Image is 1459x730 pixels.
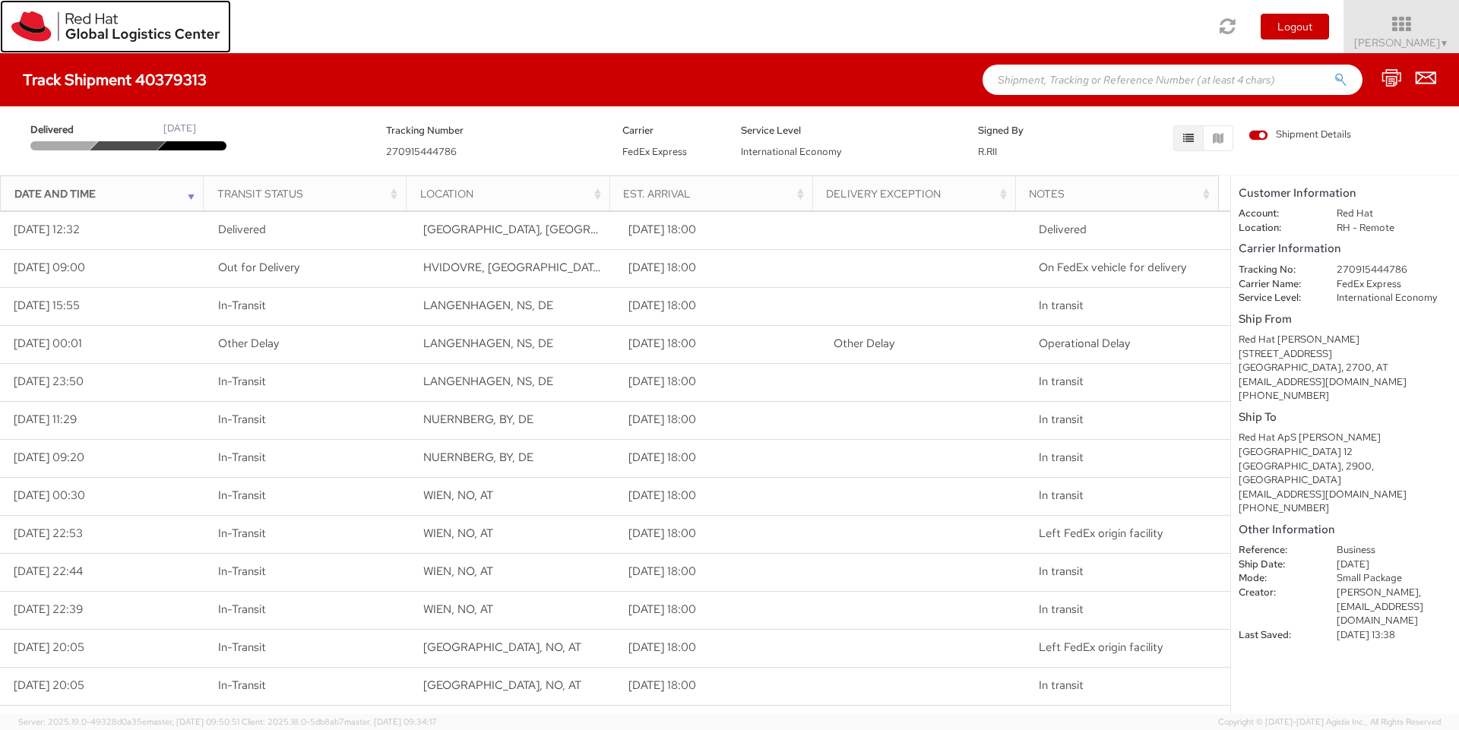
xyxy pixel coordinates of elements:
[615,667,820,705] td: [DATE] 18:00
[983,65,1362,95] input: Shipment, Tracking or Reference Number (at least 4 chars)
[386,125,600,136] h5: Tracking Number
[423,450,533,465] span: NUERNBERG, BY, DE
[615,553,820,591] td: [DATE] 18:00
[1239,460,1451,488] div: [GEOGRAPHIC_DATA], 2900, [GEOGRAPHIC_DATA]
[218,336,279,351] span: Other Delay
[1039,298,1084,313] span: In transit
[218,260,299,275] span: Out for Delivery
[1039,412,1084,427] span: In transit
[1239,389,1451,403] div: [PHONE_NUMBER]
[163,122,196,136] div: [DATE]
[423,336,553,351] span: LANGENHAGEN, NS, DE
[1039,374,1084,389] span: In transit
[615,249,820,287] td: [DATE] 18:00
[218,640,266,655] span: In-Transit
[615,363,820,401] td: [DATE] 18:00
[1227,207,1325,221] dt: Account:
[1354,36,1449,49] span: [PERSON_NAME]
[14,186,199,201] div: Date and Time
[615,287,820,325] td: [DATE] 18:00
[1227,628,1325,643] dt: Last Saved:
[1239,242,1451,255] h5: Carrier Information
[1239,187,1451,200] h5: Customer Information
[1227,291,1325,305] dt: Service Level:
[615,211,820,249] td: [DATE] 18:00
[1239,313,1451,326] h5: Ship From
[218,298,266,313] span: In-Transit
[386,145,457,158] span: 270915444786
[423,640,581,655] span: VIENNA, NO, AT
[1039,526,1163,541] span: Left FedEx origin facility
[615,325,820,363] td: [DATE] 18:00
[218,374,266,389] span: In-Transit
[1039,336,1130,351] span: Operational Delay
[18,716,239,727] span: Server: 2025.19.0-49328d0a35e
[1239,375,1451,390] div: [EMAIL_ADDRESS][DOMAIN_NAME]
[1239,347,1451,362] div: [STREET_ADDRESS]
[1039,488,1084,503] span: In transit
[423,260,604,275] span: HVIDOVRE, DK
[1440,37,1449,49] span: ▼
[1239,411,1451,424] h5: Ship To
[218,488,266,503] span: In-Transit
[1039,640,1163,655] span: Left FedEx origin facility
[423,374,553,389] span: LANGENHAGEN, NS, DE
[1337,586,1421,599] span: [PERSON_NAME],
[1039,450,1084,465] span: In transit
[218,678,266,693] span: In-Transit
[218,412,266,427] span: In-Transit
[1227,543,1325,558] dt: Reference:
[1239,361,1451,375] div: [GEOGRAPHIC_DATA], 2700, AT
[1227,586,1325,600] dt: Creator:
[615,477,820,515] td: [DATE] 18:00
[1239,501,1451,516] div: [PHONE_NUMBER]
[1239,523,1451,536] h5: Other Information
[978,125,1074,136] h5: Signed By
[423,222,662,237] span: COPENHAGEN, DK
[423,298,553,313] span: LANGENHAGEN, NS, DE
[615,591,820,629] td: [DATE] 18:00
[1039,678,1084,693] span: In transit
[1249,128,1351,142] span: Shipment Details
[423,488,493,503] span: WIEN, NO, AT
[218,450,266,465] span: In-Transit
[834,336,894,351] span: Other Delay
[1239,488,1451,502] div: [EMAIL_ADDRESS][DOMAIN_NAME]
[1249,128,1351,144] label: Shipment Details
[147,716,239,727] span: master, [DATE] 09:50:51
[1227,558,1325,572] dt: Ship Date:
[1239,431,1451,445] div: Red Hat ApS [PERSON_NAME]
[1218,716,1441,728] span: Copyright © [DATE]-[DATE] Agistix Inc., All Rights Reserved
[218,564,266,579] span: In-Transit
[1261,14,1329,40] button: Logout
[11,11,220,42] img: rh-logistics-00dfa346123c4ec078e1.svg
[1239,333,1451,347] div: Red Hat [PERSON_NAME]
[623,186,808,201] div: Est. Arrival
[1227,571,1325,586] dt: Mode:
[344,716,437,727] span: master, [DATE] 09:34:17
[423,412,533,427] span: NUERNBERG, BY, DE
[741,125,955,136] h5: Service Level
[741,145,841,158] span: International Economy
[1029,186,1214,201] div: Notes
[1039,260,1186,275] span: On FedEx vehicle for delivery
[1227,221,1325,235] dt: Location:
[826,186,1011,201] div: Delivery Exception
[1239,445,1451,460] div: [GEOGRAPHIC_DATA] 12
[622,145,687,158] span: FedEx Express
[30,123,96,137] span: Delivered
[423,602,493,617] span: WIEN, NO, AT
[1039,602,1084,617] span: In transit
[622,125,718,136] h5: Carrier
[615,439,820,477] td: [DATE] 18:00
[615,629,820,667] td: [DATE] 18:00
[1039,564,1084,579] span: In transit
[978,145,997,158] span: R.RII
[1227,277,1325,292] dt: Carrier Name:
[615,515,820,553] td: [DATE] 18:00
[217,186,402,201] div: Transit Status
[423,526,493,541] span: WIEN, NO, AT
[23,71,207,88] h4: Track Shipment 40379313
[423,678,581,693] span: VIENNA, NO, AT
[420,186,605,201] div: Location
